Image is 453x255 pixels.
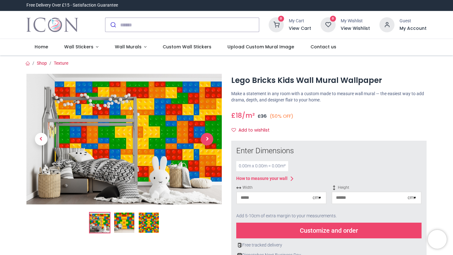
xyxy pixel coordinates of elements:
[35,44,48,50] span: Home
[400,18,427,24] div: Guest
[115,44,142,50] span: Wall Murals
[332,185,422,190] span: Height
[269,22,284,27] a: 0
[294,2,427,8] iframe: Customer reviews powered by Trustpilot
[26,2,118,8] div: Free Delivery Over £15 - Satisfaction Guarantee
[139,213,159,233] img: WS-45581-03
[278,16,284,22] sup: 0
[26,94,56,185] a: Previous
[37,61,47,66] a: Shop
[408,195,416,201] div: cm ▾
[236,161,288,171] div: 0.00 m x 0.00 m = 0.00 m²
[236,209,422,223] div: Add 5-10cm of extra margin to your measurements.
[231,111,242,120] span: £
[114,213,134,233] img: WS-45581-02
[310,44,336,50] span: Contact us
[321,22,336,27] a: 0
[231,75,427,86] h1: Lego Bricks Kids Wall Mural Wallpaper
[201,133,213,145] span: Next
[90,213,110,233] img: Lego Bricks Kids Wall Mural Wallpaper
[428,230,447,249] iframe: Brevo live chat
[400,25,427,32] a: My Account
[341,25,370,32] a: View Wishlist
[289,25,311,32] a: View Cart
[54,61,68,66] a: Texture
[35,133,48,145] span: Previous
[236,223,422,238] div: Customize and order
[261,113,267,119] span: 36
[231,91,427,103] p: Make a statement in any room with a custom made to measure wall mural — the easiest way to add dr...
[26,74,222,204] img: Lego Bricks Kids Wall Mural Wallpaper
[26,16,78,34] a: Logo of Icon Wall Stickers
[313,195,321,201] div: cm ▾
[341,18,370,24] div: My Wishlist
[270,113,294,120] small: (50% OFF)
[236,242,422,248] div: Free tracked delivery
[330,16,336,22] sup: 0
[232,128,236,132] i: Add to wishlist
[236,176,288,182] div: How to measure your wall
[231,125,275,136] button: Add to wishlistAdd to wishlist
[105,18,120,32] button: Submit
[258,113,267,119] span: £
[163,44,211,50] span: Custom Wall Stickers
[107,39,155,55] a: Wall Murals
[289,18,311,24] div: My Cart
[227,44,294,50] span: Upload Custom Mural Image
[236,146,422,156] div: Enter Dimensions
[242,111,255,120] span: /m²
[193,94,222,185] a: Next
[236,185,327,190] span: Width
[26,16,78,34] img: Icon Wall Stickers
[236,111,242,120] span: 18
[56,39,107,55] a: Wall Stickers
[64,44,93,50] span: Wall Stickers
